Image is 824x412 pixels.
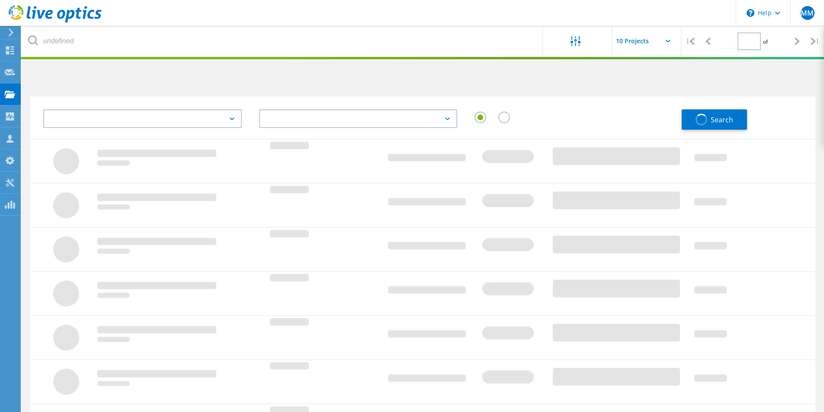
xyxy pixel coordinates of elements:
[9,18,102,24] a: Live Optics Dashboard
[747,9,754,17] svg: \n
[806,26,824,57] div: |
[681,26,699,57] div: |
[801,10,814,16] span: MM
[711,115,733,125] span: Search
[763,38,768,45] span: of
[682,109,747,130] button: Search
[22,26,543,56] input: undefined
